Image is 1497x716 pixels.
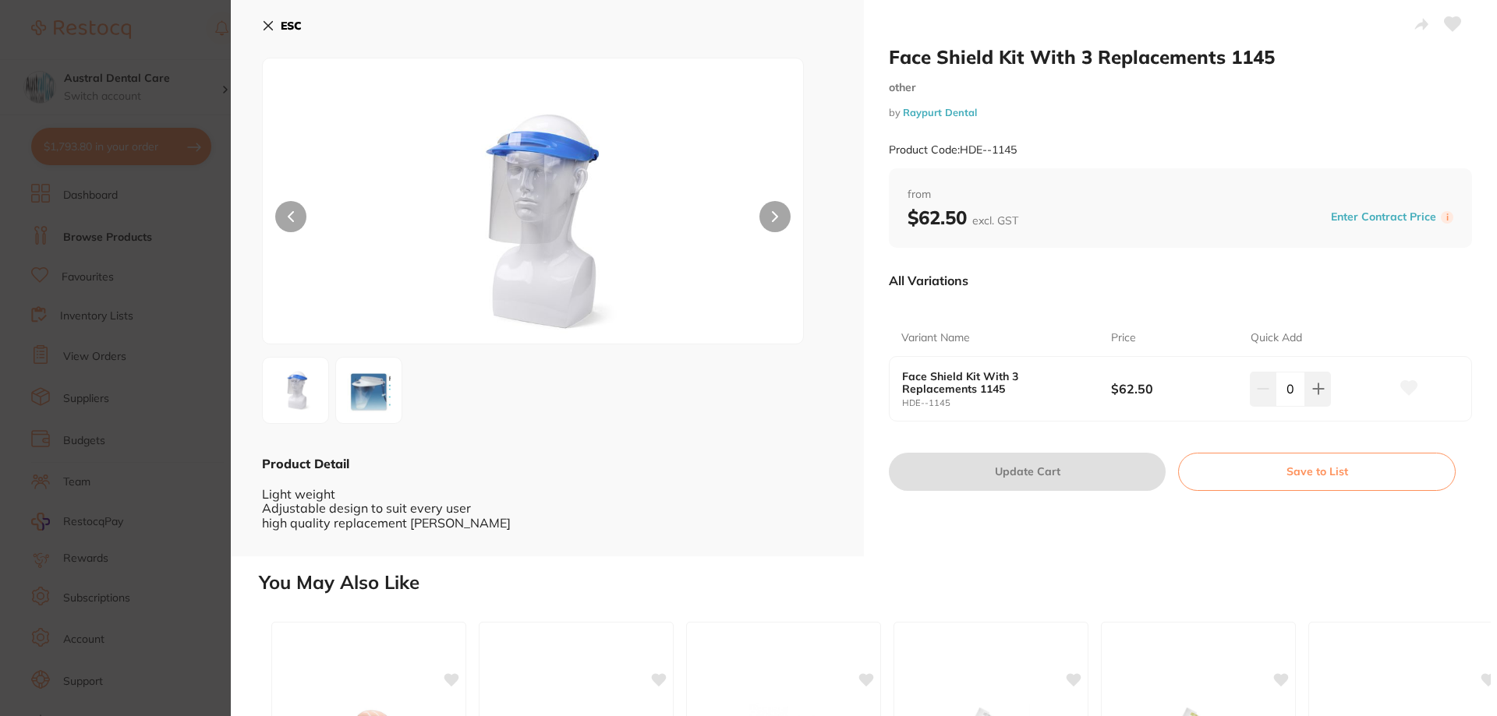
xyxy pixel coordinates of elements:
small: Product Code: HDE--1145 [889,143,1017,157]
img: cC5qcGc [341,362,397,419]
button: ESC [262,12,302,39]
h2: You May Also Like [259,572,1491,594]
b: $62.50 [908,206,1018,229]
button: Save to List [1178,453,1456,490]
b: Face Shield Kit With 3 Replacements 1145 [902,370,1090,395]
a: Raypurt Dental [903,106,977,118]
small: HDE--1145 [902,398,1111,408]
div: Light weight Adjustable design to suit every user high quality replacement [PERSON_NAME] [262,472,833,544]
p: Variant Name [901,330,970,346]
span: excl. GST [972,213,1018,227]
small: by [889,107,1472,118]
b: ESC [281,19,302,33]
h2: Face Shield Kit With 3 Replacements 1145 [889,45,1472,69]
button: Update Cart [889,453,1166,490]
img: MTE0NS5qcGc [267,362,324,418]
p: Price [1111,330,1136,346]
button: Enter Contract Price [1326,210,1441,224]
label: i [1441,211,1453,224]
span: from [908,187,1453,203]
b: Product Detail [262,456,349,471]
b: $62.50 [1111,380,1237,397]
p: All Variations [889,273,968,288]
small: other [889,81,1472,94]
p: Quick Add [1251,330,1302,346]
img: MTE0NS5qcGc [371,97,695,344]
